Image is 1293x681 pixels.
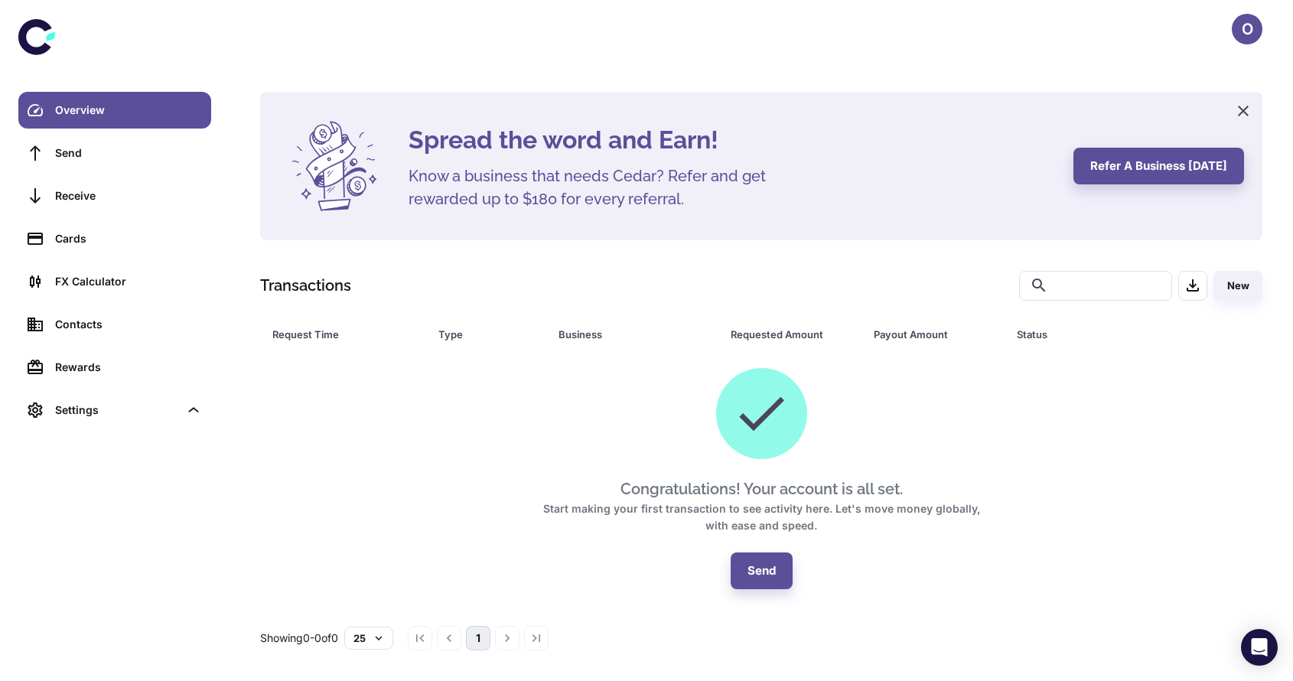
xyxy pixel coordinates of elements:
div: Type [438,324,520,345]
a: FX Calculator [18,263,211,300]
div: Overview [55,102,202,119]
div: Request Time [272,324,400,345]
span: Type [438,324,540,345]
a: Contacts [18,306,211,343]
button: O [1232,14,1262,44]
h5: Congratulations! Your account is all set. [620,477,903,500]
div: Receive [55,187,202,204]
div: Payout Amount [874,324,979,345]
h4: Spread the word and Earn! [409,122,1055,158]
a: Rewards [18,349,211,386]
button: 25 [344,627,393,650]
div: Settings [55,402,179,419]
div: Status [1017,324,1179,345]
button: page 1 [466,626,490,650]
div: Requested Amount [731,324,835,345]
div: Rewards [55,359,202,376]
a: Overview [18,92,211,129]
h6: Start making your first transaction to see activity here. Let's move money globally, with ease an... [532,500,991,534]
a: Send [18,135,211,171]
a: Receive [18,178,211,214]
span: Request Time [272,324,420,345]
span: Status [1017,324,1199,345]
span: Requested Amount [731,324,855,345]
p: Showing 0-0 of 0 [260,630,338,647]
div: Settings [18,392,211,428]
a: Cards [18,220,211,257]
div: Contacts [55,316,202,333]
button: New [1213,271,1262,301]
div: FX Calculator [55,273,202,290]
div: Open Intercom Messenger [1241,629,1278,666]
span: Payout Amount [874,324,998,345]
h1: Transactions [260,274,351,297]
nav: pagination navigation [405,626,551,650]
div: Send [55,145,202,161]
button: Send [731,552,793,589]
div: Cards [55,230,202,247]
button: Refer a business [DATE] [1073,148,1244,184]
h5: Know a business that needs Cedar? Refer and get rewarded up to $180 for every referral. [409,165,791,210]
